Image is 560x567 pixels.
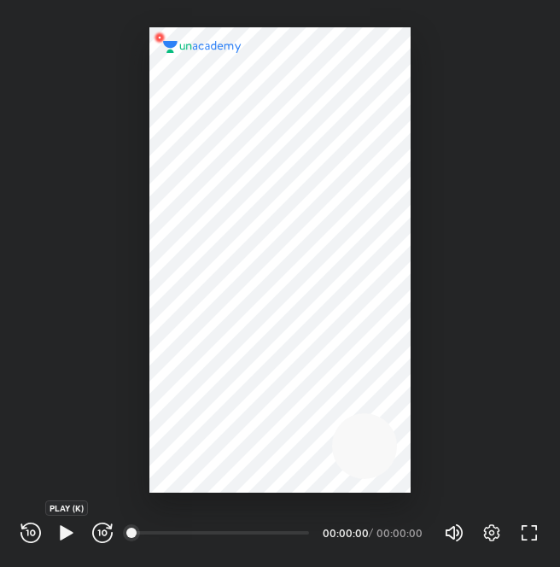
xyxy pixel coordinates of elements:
div: 00:00:00 [323,528,365,538]
div: PLAY (K) [45,500,88,516]
div: / [369,528,373,538]
div: 00:00:00 [376,528,423,538]
img: logo.2a7e12a2.svg [163,41,242,53]
img: wMgqJGBwKWe8AAAAABJRU5ErkJggg== [149,27,170,48]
